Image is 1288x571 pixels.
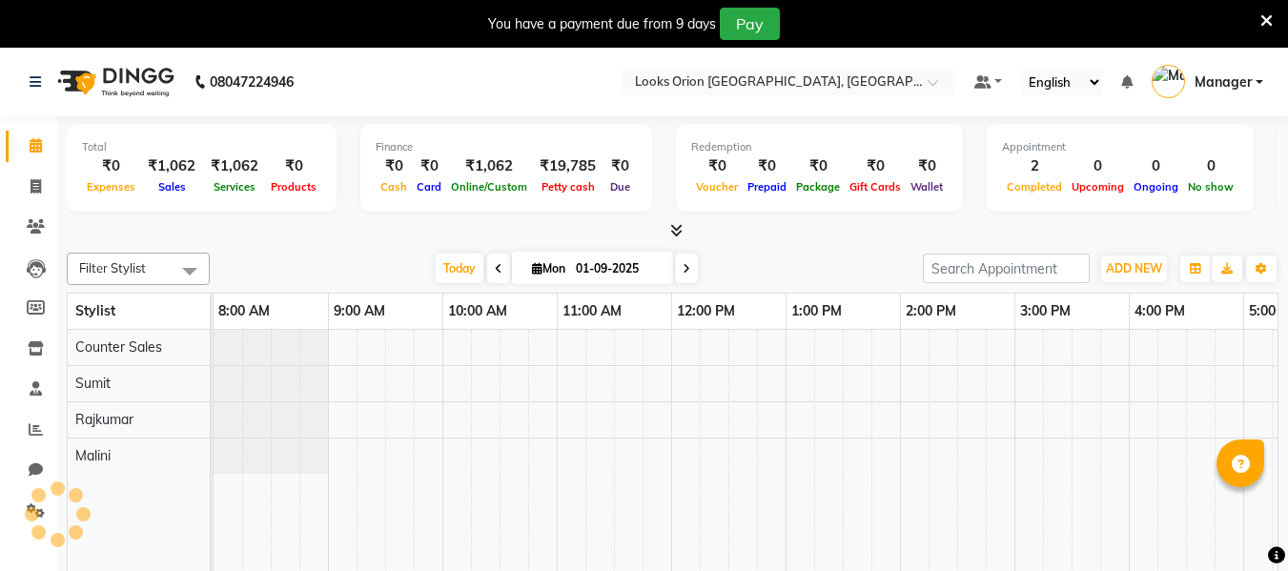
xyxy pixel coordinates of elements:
span: Online/Custom [446,180,532,194]
div: ₹0 [266,155,321,177]
div: ₹19,785 [532,155,603,177]
a: 8:00 AM [214,297,275,325]
img: Manager [1152,65,1185,98]
div: ₹1,062 [140,155,203,177]
span: Today [436,254,483,283]
a: 12:00 PM [672,297,740,325]
span: Stylist [75,302,115,319]
div: ₹0 [412,155,446,177]
button: Pay [720,8,780,40]
div: ₹1,062 [203,155,266,177]
span: Prepaid [743,180,791,194]
div: ₹0 [906,155,948,177]
span: Package [791,180,845,194]
span: Mon [527,261,570,275]
span: Ongoing [1129,180,1183,194]
span: No show [1183,180,1238,194]
span: Due [605,180,635,194]
span: Rajkumar [75,411,133,428]
div: 0 [1183,155,1238,177]
span: Malini [75,447,111,464]
a: 10:00 AM [443,297,512,325]
div: ₹0 [691,155,743,177]
div: ₹0 [603,155,637,177]
a: 11:00 AM [558,297,626,325]
div: Total [82,139,321,155]
span: Manager [1195,72,1252,92]
span: Products [266,180,321,194]
div: ₹0 [376,155,412,177]
span: Filter Stylist [79,260,146,275]
span: Completed [1002,180,1067,194]
a: 1:00 PM [787,297,847,325]
div: 2 [1002,155,1067,177]
button: ADD NEW [1101,255,1167,282]
b: 08047224946 [210,55,294,109]
span: Petty cash [537,180,600,194]
div: Redemption [691,139,948,155]
div: ₹0 [791,155,845,177]
span: Sumit [75,375,111,392]
span: Card [412,180,446,194]
input: 2025-09-01 [570,255,665,283]
div: Finance [376,139,637,155]
div: ₹0 [82,155,140,177]
span: Wallet [906,180,948,194]
div: Appointment [1002,139,1238,155]
div: 0 [1129,155,1183,177]
span: Counter Sales [75,338,162,356]
span: Services [209,180,260,194]
span: Sales [153,180,191,194]
a: 3:00 PM [1015,297,1075,325]
a: 9:00 AM [329,297,390,325]
span: Expenses [82,180,140,194]
span: Gift Cards [845,180,906,194]
input: Search Appointment [923,254,1090,283]
span: Voucher [691,180,743,194]
div: ₹0 [845,155,906,177]
a: 2:00 PM [901,297,961,325]
span: ADD NEW [1106,261,1162,275]
span: Upcoming [1067,180,1129,194]
div: ₹1,062 [446,155,532,177]
span: Cash [376,180,412,194]
img: logo [49,55,179,109]
div: 0 [1067,155,1129,177]
div: ₹0 [743,155,791,177]
a: 4:00 PM [1130,297,1190,325]
div: You have a payment due from 9 days [488,14,716,34]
